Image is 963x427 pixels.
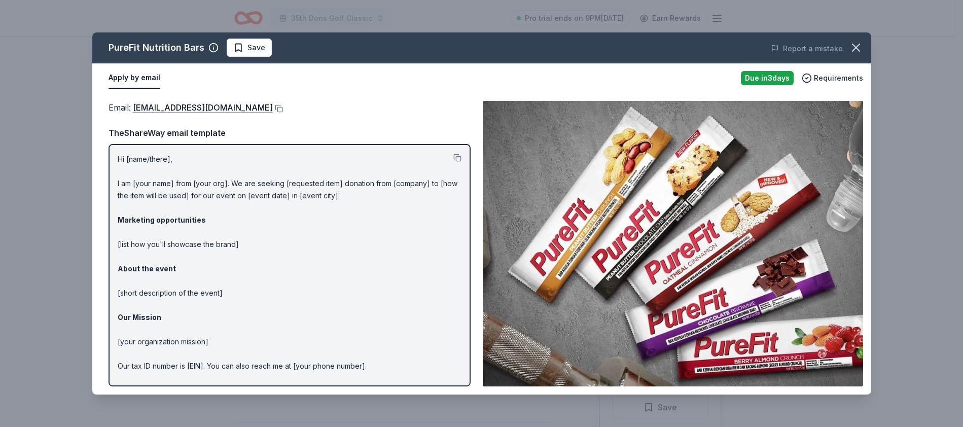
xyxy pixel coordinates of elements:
p: Hi [name/there], I am [your name] from [your org]. We are seeking [requested item] donation from ... [118,153,461,409]
a: [EMAIL_ADDRESS][DOMAIN_NAME] [133,101,273,114]
div: PureFit Nutrition Bars [109,40,204,56]
button: Save [227,39,272,57]
button: Apply by email [109,67,160,89]
button: Report a mistake [771,43,843,55]
span: Requirements [814,72,863,84]
div: TheShareWay email template [109,126,471,139]
strong: Our Mission [118,313,161,322]
div: Due in 3 days [741,71,794,85]
button: Requirements [802,72,863,84]
span: Save [247,42,265,54]
strong: Marketing opportunities [118,216,206,224]
strong: About the event [118,264,176,273]
span: Email : [109,102,273,113]
img: Image for PureFit Nutrition Bars [483,101,863,386]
